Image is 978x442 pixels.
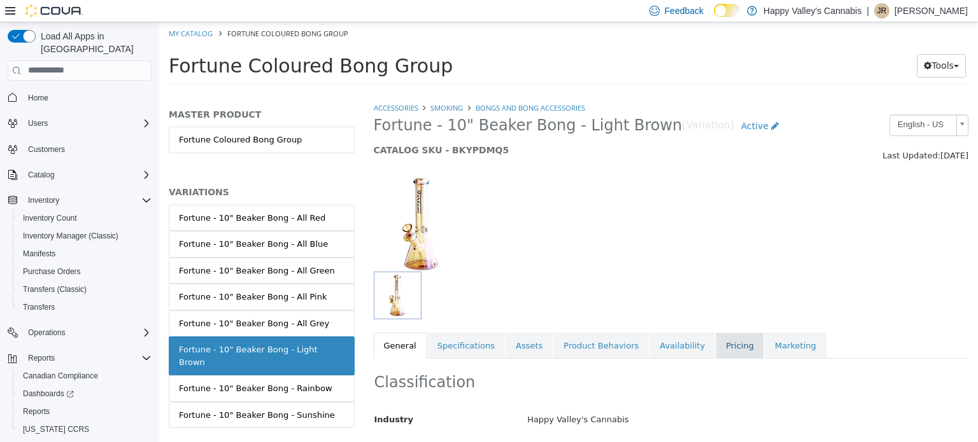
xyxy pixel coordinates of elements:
[23,406,50,417] span: Reports
[3,114,157,132] button: Users
[874,3,889,18] div: Jamie Rogerville
[215,154,310,249] img: 150
[18,246,152,261] span: Manifests
[23,371,98,381] span: Canadian Compliance
[23,249,55,259] span: Manifests
[18,264,152,279] span: Purchase Orders
[714,4,741,17] input: Dark Mode
[394,310,490,337] a: Product Behaviors
[13,245,157,263] button: Manifests
[68,6,189,16] span: Fortune Coloured Bong Group
[20,242,176,255] div: Fortune - 10" Beaker Bong - All Green
[23,350,60,366] button: Reports
[3,324,157,342] button: Operations
[582,99,609,109] span: Active
[28,353,55,363] span: Reports
[271,81,304,90] a: Smoking
[781,128,809,138] span: [DATE]
[23,167,152,183] span: Catalog
[23,213,77,223] span: Inventory Count
[730,92,809,114] a: English - US
[10,86,195,98] h5: MASTER PRODUCT
[18,386,79,401] a: Dashboards
[10,32,294,55] span: Fortune Coloured Bong Group
[758,32,807,55] button: Tools
[18,264,86,279] a: Purchase Orders
[215,122,656,134] h5: CATALOG SKU - BKYPDMQ5
[23,193,64,208] button: Inventory
[731,93,792,113] span: English - US
[23,90,53,106] a: Home
[23,424,89,434] span: [US_STATE] CCRS
[895,3,968,18] p: [PERSON_NAME]
[18,282,92,297] a: Transfers (Classic)
[316,81,426,90] a: Bongs and Bong Accessories
[763,3,861,18] p: Happy Valley's Cannabis
[10,104,195,131] a: Fortune Coloured Bong Group
[23,284,87,294] span: Transfers (Classic)
[10,6,53,16] a: My Catalog
[215,350,809,370] h2: Classification
[13,367,157,385] button: Canadian Compliance
[18,386,152,401] span: Dashboards
[18,228,124,244] a: Inventory Manager (Classic)
[13,385,157,403] a: Dashboards
[18,368,103,383] a: Canadian Compliance
[13,420,157,438] button: [US_STATE] CCRS
[23,193,152,208] span: Inventory
[10,164,195,176] h5: VARIATIONS
[13,263,157,280] button: Purchase Orders
[20,216,169,228] div: Fortune - 10" Beaker Bong - All Blue
[23,231,118,241] span: Inventory Manager (Classic)
[606,310,667,337] a: Marketing
[20,268,167,281] div: Fortune - 10" Beaker Bong - All Pink
[28,170,54,180] span: Catalog
[346,310,393,337] a: Assets
[3,191,157,209] button: Inventory
[268,310,346,337] a: Specifications
[556,310,605,337] a: Pricing
[28,195,59,205] span: Inventory
[23,325,152,340] span: Operations
[18,246,60,261] a: Manifests
[23,90,152,106] span: Home
[18,228,152,244] span: Inventory Manager (Classic)
[23,116,152,131] span: Users
[18,300,152,315] span: Transfers
[23,116,53,131] button: Users
[28,144,65,155] span: Customers
[18,211,82,226] a: Inventory Count
[3,140,157,158] button: Customers
[523,99,574,109] small: [Variation]
[20,190,166,202] div: Fortune - 10" Beaker Bong - All Red
[28,328,66,338] span: Operations
[36,30,152,55] span: Load All Apps in [GEOGRAPHIC_DATA]
[20,321,185,346] div: Fortune - 10" Beaker Bong - Light Brown
[23,141,152,157] span: Customers
[23,325,71,340] button: Operations
[877,3,887,18] span: JR
[18,404,55,419] a: Reports
[3,349,157,367] button: Reports
[13,209,157,227] button: Inventory Count
[867,3,869,18] p: |
[18,404,152,419] span: Reports
[23,266,81,277] span: Purchase Orders
[18,422,152,437] span: Washington CCRS
[20,360,173,373] div: Fortune - 10" Beaker Bong - Rainbow
[3,166,157,184] button: Catalog
[23,350,152,366] span: Reports
[23,167,59,183] button: Catalog
[28,93,48,103] span: Home
[20,295,170,308] div: Fortune - 10" Beaker Bong - All Grey
[215,392,255,402] span: Industry
[723,128,781,138] span: Last Updated:
[18,300,60,315] a: Transfers
[25,4,83,17] img: Cova
[23,142,70,157] a: Customers
[13,280,157,298] button: Transfers (Classic)
[358,387,818,409] div: Happy Valley's Cannabis
[18,422,94,437] a: [US_STATE] CCRS
[18,211,152,226] span: Inventory Count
